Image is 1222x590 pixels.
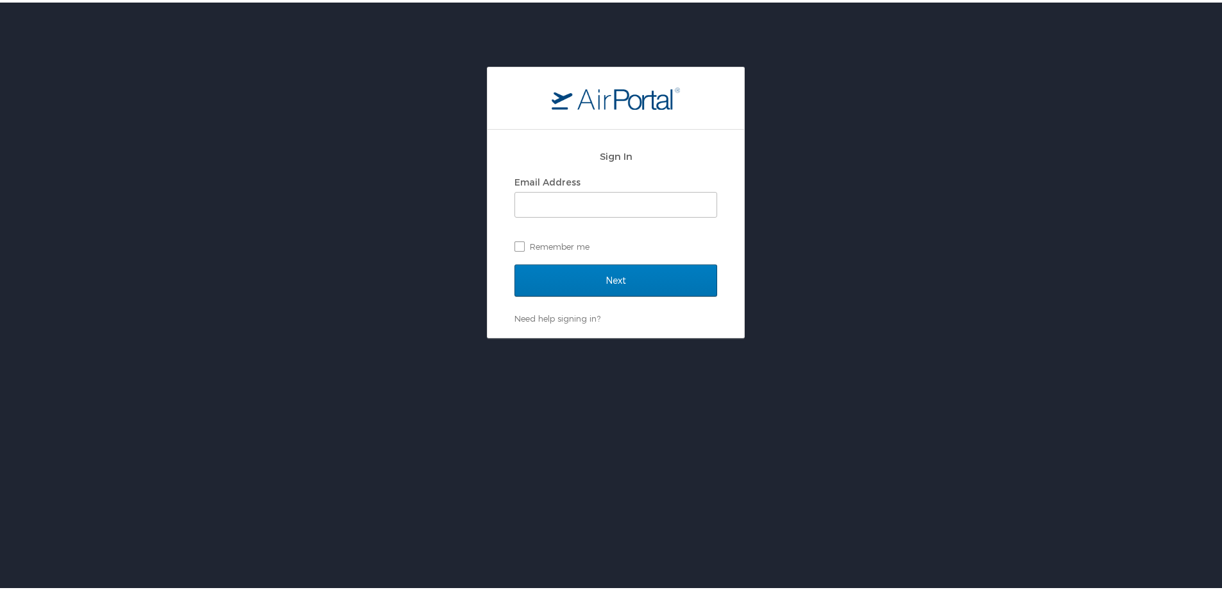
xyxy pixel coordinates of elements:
img: logo [552,84,680,107]
input: Next [514,262,717,294]
h2: Sign In [514,146,717,161]
label: Email Address [514,174,581,185]
label: Remember me [514,234,717,254]
a: Need help signing in? [514,311,600,321]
